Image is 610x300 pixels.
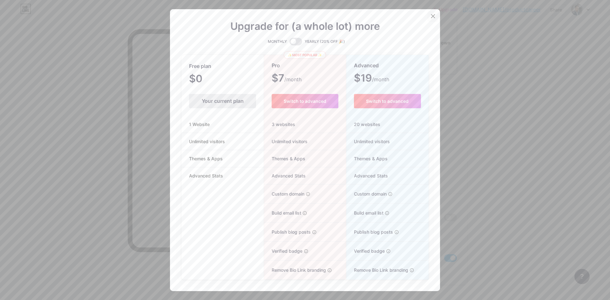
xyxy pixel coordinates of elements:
[346,210,383,216] span: Build email list
[346,172,388,179] span: Advanced Stats
[189,75,220,84] span: $0
[284,98,326,104] span: Switch to advanced
[346,267,408,273] span: Remove Bio Link branding
[264,155,305,162] span: Themes & Apps
[264,248,302,254] span: Verified badge
[346,229,393,235] span: Publish blog posts
[181,121,217,128] span: 1 Website
[264,116,346,133] div: 3 websites
[189,61,211,72] span: Free plan
[181,155,230,162] span: Themes & Apps
[272,74,302,83] span: $7
[272,60,280,71] span: Pro
[346,155,388,162] span: Themes & Apps
[264,138,308,145] span: Unlimited visitors
[264,229,311,235] span: Publish blog posts
[284,51,326,59] div: ✨ Most popular ✨
[230,23,380,30] span: Upgrade for (a whole lot) more
[305,38,345,45] span: YEARLY (20% OFF 🎉)
[346,116,429,133] div: 20 websites
[346,138,390,145] span: Unlimited visitors
[346,190,387,197] span: Custom domain
[354,74,389,83] span: $19
[264,210,301,216] span: Build email list
[189,94,256,108] div: Your current plan
[366,98,409,104] span: Switch to advanced
[272,94,338,108] button: Switch to advanced
[354,60,379,71] span: Advanced
[181,172,231,179] span: Advanced Stats
[264,172,306,179] span: Advanced Stats
[284,76,302,83] span: /month
[264,190,304,197] span: Custom domain
[346,248,385,254] span: Verified badge
[264,267,326,273] span: Remove Bio Link branding
[268,38,287,45] span: MONTHLY
[372,76,389,83] span: /month
[354,94,421,108] button: Switch to advanced
[181,138,233,145] span: Unlimited visitors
